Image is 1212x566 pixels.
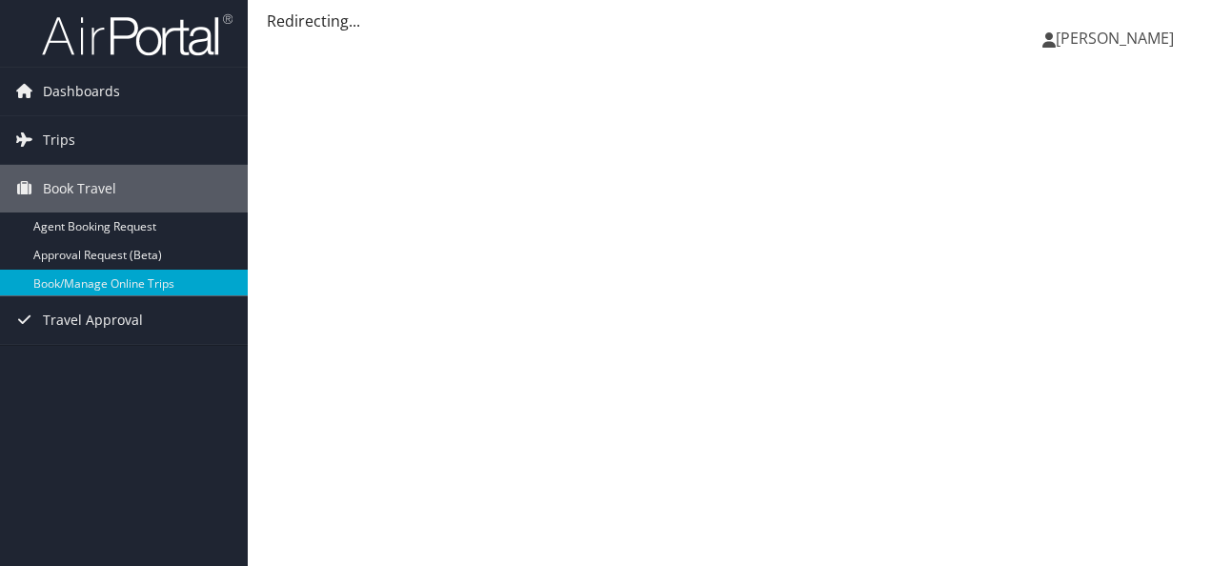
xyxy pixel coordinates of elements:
img: airportal-logo.png [42,12,232,57]
span: Trips [43,116,75,164]
a: [PERSON_NAME] [1042,10,1193,67]
span: [PERSON_NAME] [1056,28,1174,49]
span: Dashboards [43,68,120,115]
span: Book Travel [43,165,116,212]
div: Redirecting... [267,10,1193,32]
span: Travel Approval [43,296,143,344]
